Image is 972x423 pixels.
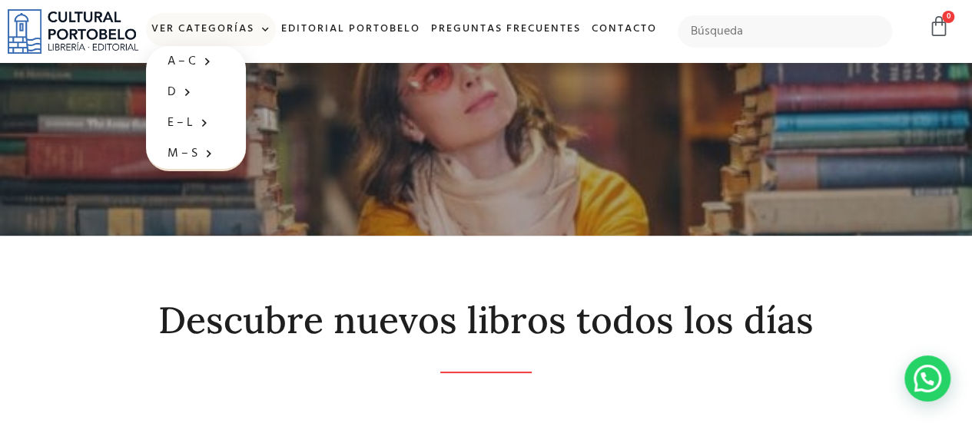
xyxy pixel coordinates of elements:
input: Búsqueda [678,15,892,48]
a: Ver Categorías [146,13,276,46]
a: D [146,77,246,107]
a: Editorial Portobelo [276,13,426,46]
a: M – S [146,138,246,169]
a: 0 [928,15,950,38]
a: A – C [146,46,246,77]
a: Preguntas frecuentes [426,13,586,46]
ul: Ver Categorías [146,46,246,171]
a: Contacto [586,13,662,46]
a: E – L [146,107,246,138]
span: 0 [942,11,954,23]
h2: Descubre nuevos libros todos los días [28,300,944,341]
